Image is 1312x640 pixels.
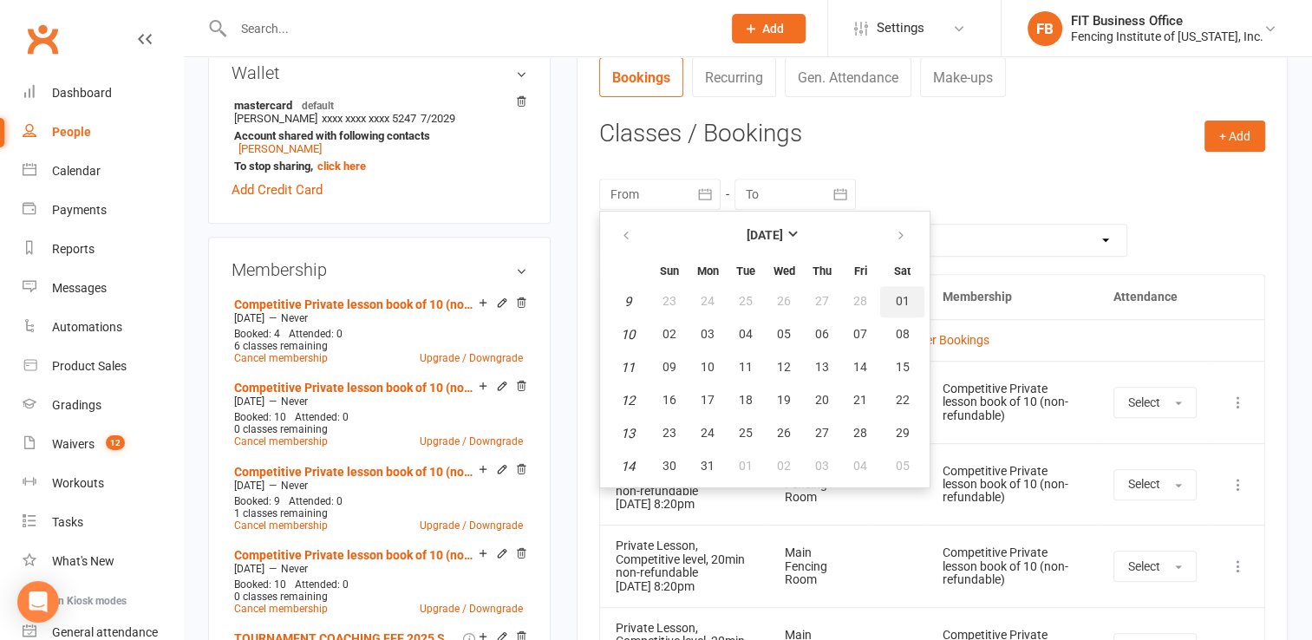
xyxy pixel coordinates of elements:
[52,476,104,490] div: Workouts
[234,465,479,479] a: Competitive Private lesson book of 10 (non-refundable)
[289,495,343,507] span: Attended: 0
[697,264,719,278] small: Monday
[739,360,753,374] span: 11
[1113,551,1197,582] button: Select
[736,264,755,278] small: Tuesday
[701,294,715,308] span: 24
[920,57,1006,97] a: Make-ups
[728,319,764,350] button: 04
[896,360,910,374] span: 15
[701,459,715,473] span: 31
[1128,395,1160,409] span: Select
[777,360,791,374] span: 12
[896,327,910,341] span: 08
[896,294,910,308] span: 01
[281,395,308,408] span: Never
[230,479,527,493] div: —
[815,360,829,374] span: 13
[701,360,715,374] span: 10
[234,480,264,492] span: [DATE]
[880,418,924,449] button: 29
[739,327,753,341] span: 04
[732,14,806,43] button: Add
[804,352,840,383] button: 13
[842,319,878,350] button: 07
[880,385,924,416] button: 22
[689,451,726,482] button: 31
[232,95,527,175] li: [PERSON_NAME]
[52,242,95,256] div: Reports
[52,86,112,100] div: Dashboard
[52,515,83,529] div: Tasks
[880,319,924,350] button: 08
[777,459,791,473] span: 02
[624,294,631,310] em: 9
[599,57,683,97] a: Bookings
[52,398,101,412] div: Gradings
[317,160,366,173] a: click here
[1071,13,1263,29] div: FIT Business Office
[234,312,264,324] span: [DATE]
[739,294,753,308] span: 25
[777,294,791,308] span: 26
[621,393,635,408] em: 12
[804,385,840,416] button: 20
[234,340,328,352] span: 6 classes remaining
[877,9,924,48] span: Settings
[621,459,635,474] em: 14
[289,328,343,340] span: Attended: 0
[234,129,519,142] strong: Account shared with following contacts
[234,352,328,364] a: Cancel membership
[842,418,878,449] button: 28
[651,451,688,482] button: 30
[701,393,715,407] span: 17
[17,581,59,623] div: Open Intercom Messenger
[804,319,840,350] button: 06
[880,352,924,383] button: 15
[281,563,308,575] span: Never
[853,459,867,473] span: 04
[1098,275,1212,319] th: Attendance
[785,57,911,97] a: Gen. Attendance
[747,228,783,242] strong: [DATE]
[785,546,852,586] div: Main Fencing Room
[322,112,416,125] span: xxxx xxxx xxxx 5247
[232,260,527,279] h3: Membership
[853,294,867,308] span: 28
[728,451,764,482] button: 01
[23,347,183,386] a: Product Sales
[234,591,328,603] span: 0 classes remaining
[621,327,635,343] em: 10
[616,539,754,579] div: Private Lesson, Competitive level, 20min non-refundable
[739,459,753,473] span: 01
[766,385,802,416] button: 19
[234,328,280,340] span: Booked: 4
[815,294,829,308] span: 27
[663,360,676,374] span: 09
[234,297,479,311] a: Competitive Private lesson book of 10 (non-refundable)
[23,74,183,113] a: Dashboard
[234,603,328,615] a: Cancel membership
[813,264,832,278] small: Thursday
[943,382,1082,422] div: Competitive Private lesson book of 10 (non-refundable)
[663,459,676,473] span: 30
[689,286,726,317] button: 24
[739,426,753,440] span: 25
[234,507,328,519] span: 1 classes remaining
[853,393,867,407] span: 21
[621,426,635,441] em: 13
[663,327,676,341] span: 02
[23,113,183,152] a: People
[52,625,158,639] div: General attendance
[234,495,280,507] span: Booked: 9
[52,320,122,334] div: Automations
[777,426,791,440] span: 26
[234,411,286,423] span: Booked: 10
[23,269,183,308] a: Messages
[689,418,726,449] button: 24
[1028,11,1062,46] div: FB
[52,164,101,178] div: Calendar
[728,418,764,449] button: 25
[230,395,527,408] div: —
[894,264,911,278] small: Saturday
